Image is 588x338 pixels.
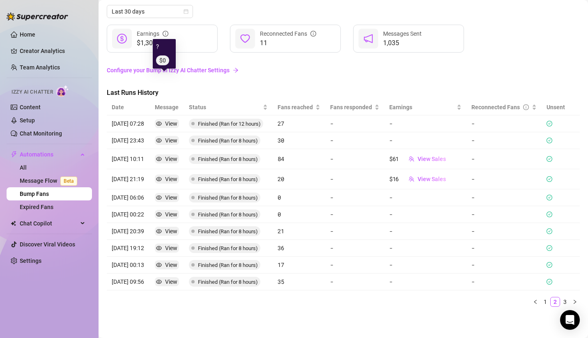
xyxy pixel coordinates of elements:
[184,99,273,115] th: Status
[547,262,552,268] span: check-circle
[112,5,188,18] span: Last 30 days
[11,88,53,96] span: Izzy AI Chatter
[7,12,68,21] img: logo-BBDzfeDw.svg
[278,103,314,112] span: Fans reached
[409,176,414,182] span: team
[198,262,258,268] span: Finished (Ran for 8 hours)
[330,175,379,184] article: -
[325,99,384,115] th: Fans responded
[471,193,537,202] article: -
[570,297,580,307] button: right
[60,177,77,186] span: Beta
[330,244,379,253] article: -
[330,119,379,128] article: -
[20,191,49,197] a: Bump Fans
[310,31,316,37] span: info-circle
[112,210,145,219] article: [DATE] 00:22
[547,228,552,234] span: check-circle
[165,277,177,286] div: View
[156,279,162,285] span: eye
[551,297,560,306] a: 2
[156,42,172,52] article: ?
[233,67,239,73] span: arrow-right
[156,121,162,126] span: eye
[107,62,580,78] a: Configure your Bump in Izzy AI Chatter Settingsarrow-right
[541,297,550,306] a: 1
[330,227,379,236] article: -
[278,154,320,163] article: 84
[156,195,162,200] span: eye
[389,260,393,269] article: -
[570,297,580,307] li: Next Page
[20,164,27,171] a: All
[107,99,150,115] th: Date
[165,210,177,219] div: View
[389,193,393,202] article: -
[112,119,145,128] article: [DATE] 07:28
[471,175,537,184] article: -
[165,136,177,145] div: View
[278,260,320,269] article: 17
[198,156,258,162] span: Finished (Ran for 8 hours)
[330,193,379,202] article: -
[20,44,85,57] a: Creator Analytics
[389,136,393,145] article: -
[198,195,258,201] span: Finished (Ran for 8 hours)
[163,31,168,37] span: info-circle
[540,297,550,307] li: 1
[572,299,577,304] span: right
[533,299,538,304] span: left
[56,85,69,97] img: AI Chatter
[389,210,393,219] article: -
[389,119,393,128] article: -
[383,30,422,37] span: Messages Sent
[156,55,169,65] span: $0
[107,88,245,98] span: Last Runs History
[278,277,320,286] article: 35
[547,176,552,182] span: check-circle
[112,227,145,236] article: [DATE] 20:39
[471,119,537,128] article: -
[402,152,452,166] button: View Sales
[112,154,145,163] article: [DATE] 10:11
[278,175,320,184] article: 20
[547,195,552,200] span: check-circle
[409,156,414,162] span: team
[402,172,452,186] button: View Sales
[112,277,145,286] article: [DATE] 09:56
[278,210,320,219] article: 0
[165,193,177,202] div: View
[165,260,177,269] div: View
[156,262,162,268] span: eye
[389,244,393,253] article: -
[137,29,168,38] div: Earnings
[150,99,184,115] th: Message
[156,245,162,251] span: eye
[389,175,399,184] article: $16
[278,136,320,145] article: 30
[20,31,35,38] a: Home
[330,210,379,219] article: -
[531,297,540,307] button: left
[165,227,177,236] div: View
[198,138,258,144] span: Finished (Ran for 8 hours)
[11,151,17,158] span: thunderbolt
[278,244,320,253] article: 36
[523,104,529,110] span: info-circle
[260,38,316,48] span: 11
[389,103,455,112] span: Earnings
[156,228,162,234] span: eye
[383,38,422,48] span: 1,035
[471,103,530,112] div: Reconnected Fans
[531,297,540,307] li: Previous Page
[471,136,537,145] article: -
[547,212,552,217] span: check-circle
[471,244,537,253] article: -
[20,117,35,124] a: Setup
[11,221,16,226] img: Chat Copilot
[471,210,537,219] article: -
[471,154,537,163] article: -
[20,217,78,230] span: Chat Copilot
[20,104,41,110] a: Content
[112,136,145,145] article: [DATE] 23:43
